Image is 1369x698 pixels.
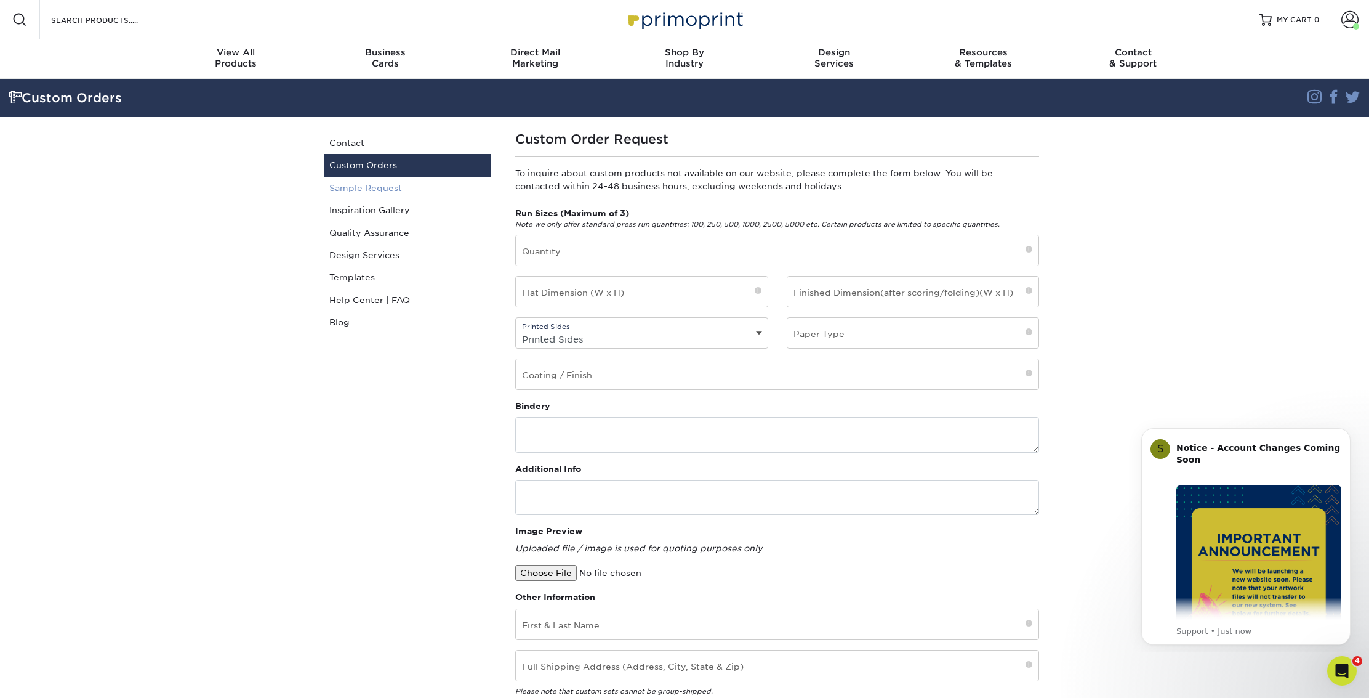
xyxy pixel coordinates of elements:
div: Services [759,47,909,69]
a: Custom Orders [324,154,491,176]
a: Shop ByIndustry [610,39,760,79]
strong: Other Information [515,592,595,602]
iframe: Intercom notifications message [1123,417,1369,652]
a: View AllProducts [161,39,311,79]
a: BusinessCards [311,39,460,79]
span: 0 [1314,15,1320,24]
a: Help Center | FAQ [324,289,491,311]
a: Inspiration Gallery [324,199,491,221]
strong: Bindery [515,401,550,411]
div: Marketing [460,47,610,69]
div: & Templates [909,47,1058,69]
h1: Custom Order Request [515,132,1039,147]
a: Sample Request [324,177,491,199]
span: Direct Mail [460,47,610,58]
div: Products [161,47,311,69]
em: Uploaded file / image is used for quoting purposes only [515,543,762,553]
em: Please note that custom sets cannot be group-shipped. [515,688,713,696]
strong: Image Preview [515,526,582,536]
a: Direct MailMarketing [460,39,610,79]
div: Industry [610,47,760,69]
em: Note we only offer standard press run quantities: 100, 250, 500, 1000, 2500, 5000 etc. Certain pr... [515,221,1000,229]
iframe: Intercom live chat [1327,656,1357,686]
strong: Run Sizes (Maximum of 3) [515,208,629,218]
strong: Additional Info [515,464,581,474]
a: DesignServices [759,39,909,79]
a: Design Services [324,244,491,266]
iframe: Google Customer Reviews [1267,665,1369,698]
a: Blog [324,311,491,333]
a: Quality Assurance [324,222,491,244]
span: Business [311,47,460,58]
span: Design [759,47,909,58]
span: View All [161,47,311,58]
span: Resources [909,47,1058,58]
div: & Support [1058,47,1208,69]
a: Contact [324,132,491,154]
img: Primoprint [623,6,746,33]
a: Templates [324,266,491,288]
span: Contact [1058,47,1208,58]
a: Contact& Support [1058,39,1208,79]
div: Cards [311,47,460,69]
p: To inquire about custom products not available on our website, please complete the form below. Yo... [515,167,1039,192]
span: 4 [1352,656,1362,666]
span: Shop By [610,47,760,58]
span: MY CART [1277,15,1312,25]
input: SEARCH PRODUCTS..... [50,12,170,27]
a: Resources& Templates [909,39,1058,79]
